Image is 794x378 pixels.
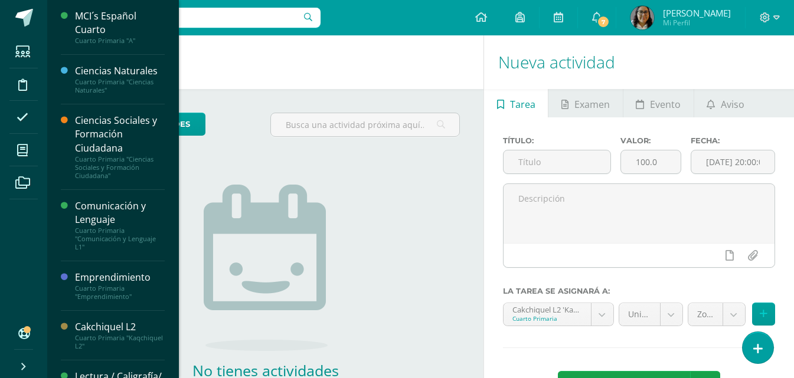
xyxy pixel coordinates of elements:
span: Unidad 3 [628,303,651,326]
a: Ciencias Sociales y Formación CiudadanaCuarto Primaria "Ciencias Sociales y Formación Ciudadana" [75,114,165,179]
span: Mi Perfil [663,18,731,28]
div: Cuarto Primaria "Comunicación y Lenguaje L1" [75,226,165,251]
span: 7 [597,15,610,28]
a: Cakchiquel L2Cuarto Primaria "Kaqchiquel L2" [75,320,165,350]
span: Aviso [721,90,744,119]
a: MCI´s Español CuartoCuarto Primaria "A" [75,9,165,45]
input: Busca un usuario... [55,8,321,28]
div: Ciencias Sociales y Formación Ciudadana [75,114,165,155]
span: Examen [574,90,610,119]
h1: Actividades [61,35,469,89]
div: Cuarto Primaria "Emprendimiento" [75,284,165,301]
input: Título [504,150,610,173]
a: Tarea [484,89,548,117]
span: Evento [650,90,681,119]
div: Cakchiquel L2 [75,320,165,334]
span: [PERSON_NAME] [663,7,731,19]
input: Busca una actividad próxima aquí... [271,113,460,136]
img: 23d0ae235d7beccb18ed4a1acd7fe956.png [630,6,654,29]
div: Cuarto Primaria "A" [75,37,165,45]
div: MCI´s Español Cuarto [75,9,165,37]
span: Zona (100.0%) [697,303,714,326]
div: Cuarto Primaria "Kaqchiquel L2" [75,334,165,350]
a: Comunicación y LenguajeCuarto Primaria "Comunicación y Lenguaje L1" [75,199,165,251]
input: Fecha de entrega [691,150,775,173]
label: La tarea se asignará a: [503,287,775,295]
a: Cakchiquel L2 'Kaqchiquel L2'Cuarto Primaria [504,303,613,326]
label: Valor: [620,136,681,145]
div: Comunicación y Lenguaje [75,199,165,226]
a: Aviso [694,89,757,117]
a: Unidad 3 [619,303,682,326]
label: Fecha: [691,136,775,145]
a: Zona (100.0%) [688,303,745,326]
a: Examen [548,89,622,117]
label: Título: [503,136,611,145]
h1: Nueva actividad [498,35,780,89]
span: Tarea [510,90,535,119]
div: Emprendimiento [75,271,165,284]
img: no_activities.png [204,185,328,351]
a: Evento [623,89,694,117]
a: Ciencias NaturalesCuarto Primaria "Ciencias Naturales" [75,64,165,94]
a: EmprendimientoCuarto Primaria "Emprendimiento" [75,271,165,301]
div: Cuarto Primaria "Ciencias Naturales" [75,78,165,94]
div: Cuarto Primaria [512,314,581,323]
div: Cuarto Primaria "Ciencias Sociales y Formación Ciudadana" [75,155,165,180]
input: Puntos máximos [621,150,681,173]
div: Cakchiquel L2 'Kaqchiquel L2' [512,303,581,314]
div: Ciencias Naturales [75,64,165,78]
